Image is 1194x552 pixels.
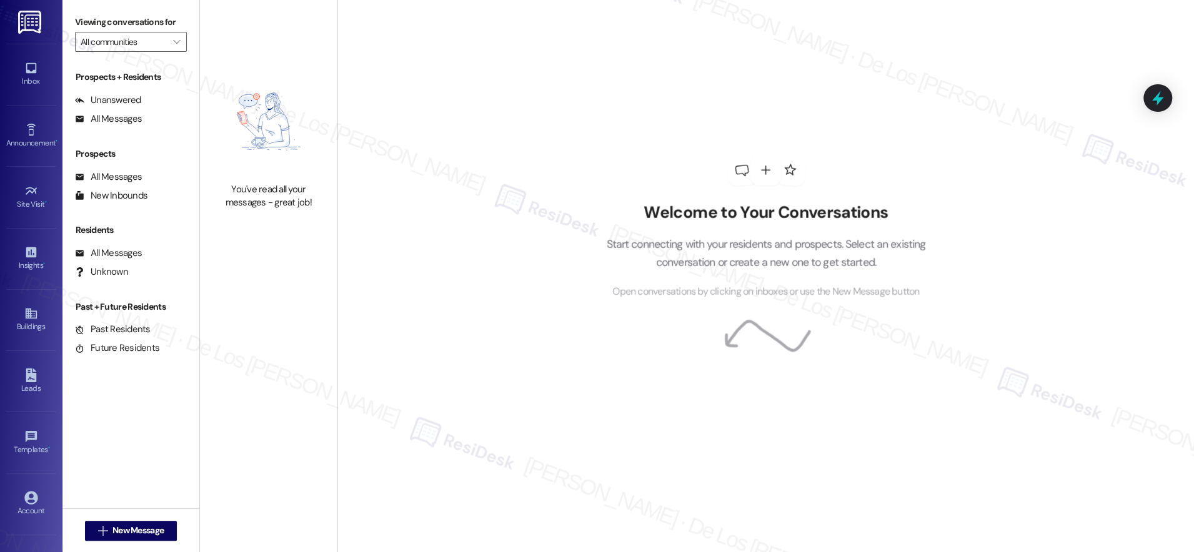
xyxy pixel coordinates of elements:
div: Residents [62,224,199,237]
div: Unknown [75,265,128,278]
h2: Welcome to Your Conversations [587,202,945,222]
div: Past + Future Residents [62,300,199,313]
span: Open conversations by clicking on inboxes or use the New Message button [612,284,919,300]
span: • [45,198,47,207]
div: Prospects [62,147,199,160]
i:  [173,37,180,47]
a: Inbox [6,57,56,91]
div: Future Residents [75,342,159,355]
a: Insights • [6,242,56,275]
a: Account [6,487,56,521]
div: New Inbounds [75,189,147,202]
img: ResiDesk Logo [18,11,44,34]
span: • [43,259,45,268]
div: Unanswered [75,94,141,107]
div: All Messages [75,170,142,184]
button: New Message [85,521,177,541]
a: Templates • [6,426,56,460]
div: Prospects + Residents [62,71,199,84]
img: empty-state [214,66,324,177]
div: All Messages [75,247,142,260]
a: Buildings [6,303,56,337]
p: Start connecting with your residents and prospects. Select an existing conversation or create a n... [587,235,945,271]
a: Site Visit • [6,180,56,214]
div: Past Residents [75,323,151,336]
span: • [56,137,57,145]
input: All communities [81,32,167,52]
span: • [48,443,50,452]
a: Leads [6,365,56,398]
label: Viewing conversations for [75,12,187,32]
div: You've read all your messages - great job! [214,183,324,210]
div: All Messages [75,112,142,126]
